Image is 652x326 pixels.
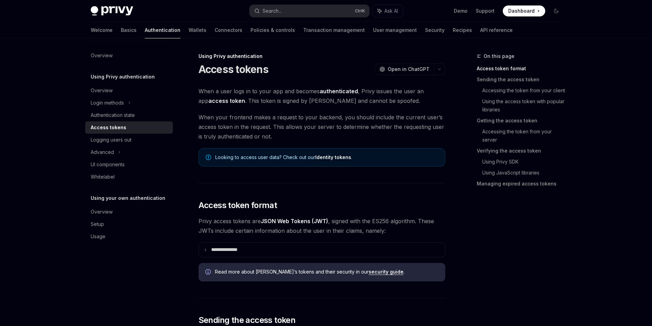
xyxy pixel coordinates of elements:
[85,218,173,230] a: Setup
[199,53,445,60] div: Using Privy authentication
[85,121,173,134] a: Access tokens
[215,22,242,38] a: Connectors
[355,8,365,14] span: Ctrl K
[91,73,155,81] h5: Using Privy authentication
[482,96,567,115] a: Using the access token with popular libraries
[215,268,438,275] span: Read more about [PERSON_NAME]’s tokens and their security in our .
[477,63,567,74] a: Access token format
[91,160,125,169] div: UI components
[205,269,212,276] svg: Info
[199,86,445,106] span: When a user logs in to your app and becomes , Privy issues the user an app . This token is signed...
[508,8,535,14] span: Dashboard
[91,173,115,181] div: Whitelabel
[121,22,137,38] a: Basics
[199,63,268,75] h1: Access tokens
[482,167,567,178] a: Using JavaScript libraries
[480,22,513,38] a: API reference
[373,5,403,17] button: Ask AI
[85,206,173,218] a: Overview
[482,85,567,96] a: Accessing the token from your client
[91,208,113,216] div: Overview
[85,171,173,183] a: Whitelabel
[484,52,514,60] span: On this page
[369,269,404,275] a: security guide
[425,22,445,38] a: Security
[91,86,113,95] div: Overview
[91,136,131,144] div: Logging users out
[199,200,277,211] span: Access token format
[261,218,328,225] a: JSON Web Tokens (JWT)
[477,145,567,156] a: Verifying the access token
[208,97,245,104] strong: access token
[384,8,398,14] span: Ask AI
[199,315,296,326] span: Sending the access token
[189,22,206,38] a: Wallets
[476,8,495,14] a: Support
[91,148,114,156] div: Advanced
[91,220,104,228] div: Setup
[477,178,567,189] a: Managing expired access tokens
[91,111,135,119] div: Authentication state
[85,134,173,146] a: Logging users out
[199,112,445,141] span: When your frontend makes a request to your backend, you should include the current user’s access ...
[477,115,567,126] a: Getting the access token
[85,158,173,171] a: UI components
[85,84,173,97] a: Overview
[453,22,472,38] a: Recipes
[251,22,295,38] a: Policies & controls
[503,5,545,16] a: Dashboard
[91,123,126,132] div: Access tokens
[91,6,133,16] img: dark logo
[91,194,165,202] h5: Using your own authentication
[454,8,468,14] a: Demo
[91,51,113,60] div: Overview
[551,5,562,16] button: Toggle dark mode
[85,49,173,62] a: Overview
[215,154,438,161] span: Looking to access user data? Check out our .
[482,156,567,167] a: Using Privy SDK
[315,154,351,160] a: Identity tokens
[320,88,358,95] strong: authenticated
[373,22,417,38] a: User management
[375,63,434,75] button: Open in ChatGPT
[91,22,113,38] a: Welcome
[388,66,430,73] span: Open in ChatGPT
[477,74,567,85] a: Sending the access token
[85,109,173,121] a: Authentication state
[91,99,124,107] div: Login methods
[250,5,369,17] button: Search...CtrlK
[91,232,105,241] div: Usage
[145,22,180,38] a: Authentication
[85,230,173,243] a: Usage
[199,216,445,236] span: Privy access tokens are , signed with the ES256 algorithm. These JWTs include certain information...
[263,7,282,15] div: Search...
[482,126,567,145] a: Accessing the token from your server
[303,22,365,38] a: Transaction management
[206,155,211,160] svg: Note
